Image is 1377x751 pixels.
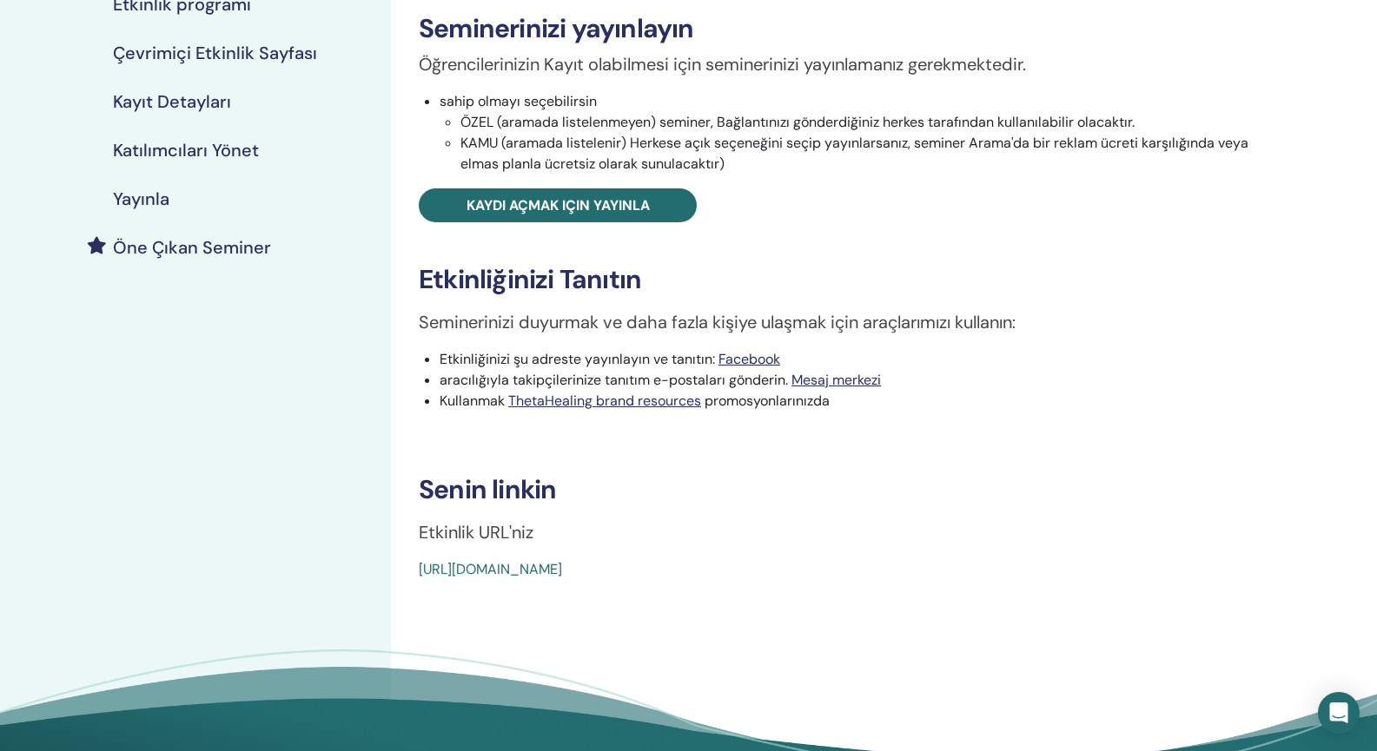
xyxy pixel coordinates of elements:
[419,13,1281,44] h3: Seminerinizi yayınlayın
[460,112,1281,133] li: ÖZEL (aramada listelenmeyen) seminer, Bağlantınızı gönderdiğiniz herkes tarafından kullanılabilir...
[113,91,231,112] h4: Kayıt Detayları
[1318,692,1360,734] div: Open Intercom Messenger
[113,140,259,161] h4: Katılımcıları Yönet
[791,371,881,389] a: Mesaj merkezi
[419,51,1281,77] p: Öğrencilerinizin Kayıt olabilmesi için seminerinizi yayınlamanız gerekmektedir.
[419,264,1281,295] h3: Etkinliğinizi Tanıtın
[440,391,1281,412] li: Kullanmak promosyonlarınızda
[718,350,780,368] a: Facebook
[113,43,317,63] h4: Çevrimiçi Etkinlik Sayfası
[508,392,701,410] a: ThetaHealing brand resources
[440,91,1281,175] li: sahip olmayı seçebilirsin
[419,188,697,222] a: Kaydı açmak için yayınla
[419,474,1281,505] h3: Senin linkin
[460,133,1281,175] li: KAMU (aramada listelenir) Herkese açık seçeneğini seçip yayınlarsanız, seminer Arama'da bir rekla...
[419,309,1281,335] p: Seminerinizi duyurmak ve daha fazla kişiye ulaşmak için araçlarımızı kullanın:
[419,519,1281,545] p: Etkinlik URL'niz
[440,349,1281,370] li: Etkinliğinizi şu adreste yayınlayın ve tanıtın:
[113,237,271,258] h4: Öne Çıkan Seminer
[467,196,650,214] span: Kaydı açmak için yayınla
[440,370,1281,391] li: aracılığıyla takipçilerinize tanıtım e-postaları gönderin.
[419,560,562,578] a: [URL][DOMAIN_NAME]
[113,188,169,209] h4: Yayınla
